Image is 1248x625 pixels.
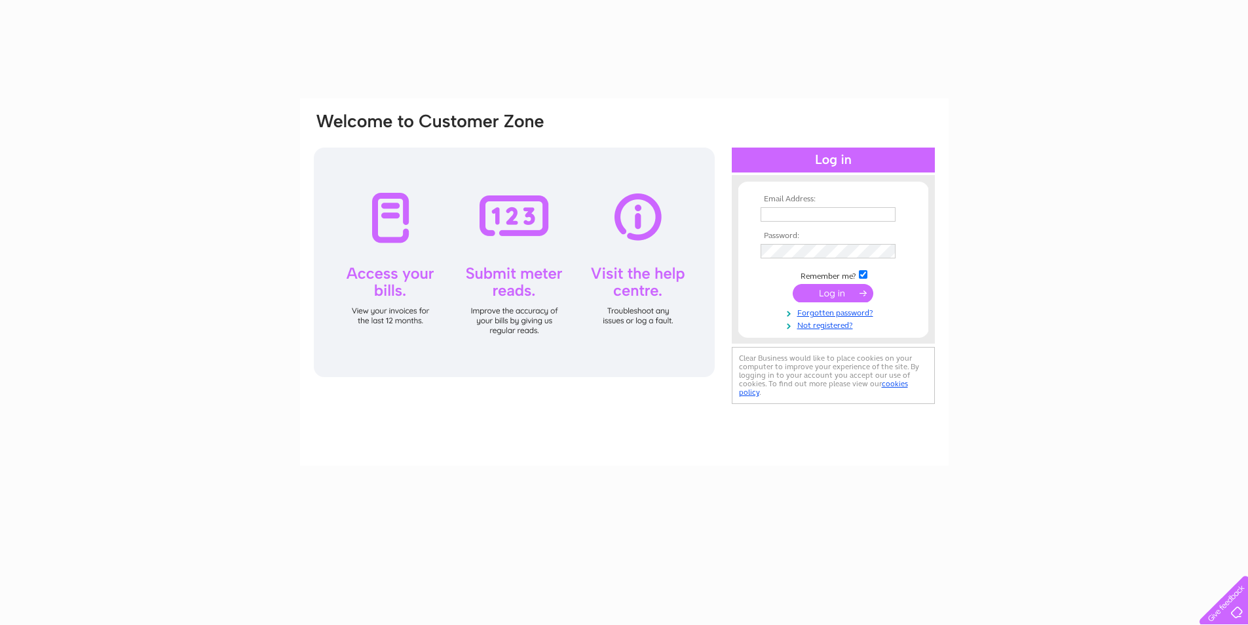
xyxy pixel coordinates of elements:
[732,347,935,404] div: Clear Business would like to place cookies on your computer to improve your experience of the sit...
[761,306,909,318] a: Forgotten password?
[761,318,909,331] a: Not registered?
[757,232,909,241] th: Password:
[757,195,909,204] th: Email Address:
[739,379,908,397] a: cookies policy
[757,268,909,281] td: Remember me?
[793,284,873,302] input: Submit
